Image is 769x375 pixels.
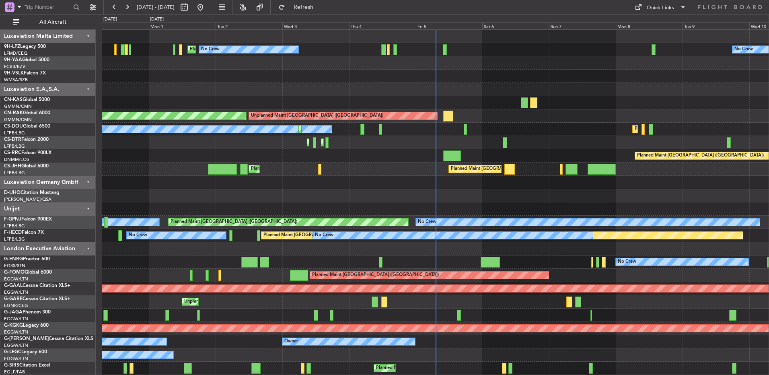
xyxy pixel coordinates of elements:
a: G-SIRSCitation Excel [4,363,50,368]
a: 9H-LPZLegacy 500 [4,44,46,49]
span: F-HECD [4,230,22,235]
div: Planned Maint [GEOGRAPHIC_DATA] ([GEOGRAPHIC_DATA]) [635,123,761,135]
div: Unplanned Maint [GEOGRAPHIC_DATA] ([GEOGRAPHIC_DATA]) [251,110,383,122]
button: Quick Links [631,1,690,14]
a: LFPB/LBG [4,170,25,176]
span: CN-KAS [4,97,23,102]
a: LFPB/LBG [4,236,25,242]
div: Tue 2 [216,22,282,29]
span: CN-RAK [4,111,23,115]
a: F-HECDFalcon 7X [4,230,44,235]
div: Owner [284,336,298,348]
div: Planned Maint [GEOGRAPHIC_DATA] ([GEOGRAPHIC_DATA]) [637,150,764,162]
div: Planned Maint [GEOGRAPHIC_DATA] ([GEOGRAPHIC_DATA]) [171,216,297,228]
a: G-ENRGPraetor 600 [4,257,50,262]
span: CS-DTR [4,137,21,142]
a: EGGW/LTN [4,329,28,335]
div: Mon 1 [149,22,216,29]
div: Mon 8 [616,22,683,29]
div: [DATE] [150,16,164,23]
div: Fri 5 [416,22,483,29]
div: Planned Maint [GEOGRAPHIC_DATA] (Ataturk) [323,136,419,148]
div: Planned Maint [GEOGRAPHIC_DATA] ([GEOGRAPHIC_DATA]) [301,123,428,135]
a: WMSA/SZB [4,77,28,83]
a: EGGW/LTN [4,356,28,362]
span: G-SIRS [4,363,19,368]
span: [DATE] - [DATE] [137,4,175,11]
a: CN-RAKGlobal 6000 [4,111,50,115]
a: G-GAALCessna Citation XLS+ [4,283,70,288]
a: 9H-VSLKFalcon 7X [4,71,46,76]
div: Sun 7 [549,22,616,29]
span: G-KGKG [4,323,23,328]
a: CS-RRCFalcon 900LX [4,150,51,155]
div: Quick Links [647,4,674,12]
a: LFPB/LBG [4,130,25,136]
span: G-GAAL [4,283,23,288]
div: No Crew [618,256,636,268]
a: G-LEGCLegacy 600 [4,350,47,354]
a: EGGW/LTN [4,289,28,295]
a: G-[PERSON_NAME]Cessna Citation XLS [4,336,93,341]
a: DNMM/LOS [4,157,29,163]
a: 9H-YAAGlobal 5000 [4,58,49,62]
a: EGGW/LTN [4,316,28,322]
a: EGSS/STN [4,263,25,269]
span: 9H-YAA [4,58,22,62]
a: LFPB/LBG [4,223,25,229]
a: FCBB/BZV [4,64,25,70]
div: Unplanned Maint [PERSON_NAME] [184,296,257,308]
span: G-JAGA [4,310,23,315]
span: G-LEGC [4,350,21,354]
span: D-IJHO [4,190,21,195]
input: Trip Number [25,1,71,13]
a: GMMN/CMN [4,117,32,123]
span: F-GPNJ [4,217,21,222]
span: CS-RRC [4,150,21,155]
button: All Aircraft [9,16,87,29]
a: G-FOMOGlobal 6000 [4,270,52,275]
a: CN-KASGlobal 5000 [4,97,50,102]
a: GMMN/CMN [4,103,32,109]
a: EGNR/CEG [4,303,28,309]
span: 9H-VSLK [4,71,24,76]
span: CS-JHH [4,164,21,169]
div: Sat 6 [482,22,549,29]
div: No Crew [201,43,220,56]
a: [PERSON_NAME]/QSA [4,196,51,202]
div: Planned Maint Nice ([GEOGRAPHIC_DATA]) [190,43,280,56]
div: Wed 3 [282,22,349,29]
a: EGLF/FAB [4,369,25,375]
span: G-GARE [4,297,23,301]
div: No Crew [418,216,436,228]
a: G-JAGAPhenom 300 [4,310,51,315]
a: CS-JHHGlobal 6000 [4,164,49,169]
a: G-KGKGLegacy 600 [4,323,49,328]
span: 9H-LPZ [4,44,20,49]
span: Refresh [287,4,321,10]
a: EGGW/LTN [4,276,28,282]
span: G-ENRG [4,257,23,262]
div: No Crew [315,229,333,241]
div: Planned Maint [GEOGRAPHIC_DATA] ([GEOGRAPHIC_DATA]) [263,229,390,241]
a: LFPB/LBG [4,143,25,149]
span: G-FOMO [4,270,25,275]
div: Planned Maint [GEOGRAPHIC_DATA] ([GEOGRAPHIC_DATA]) [376,362,503,374]
a: F-GPNJFalcon 900EX [4,217,52,222]
div: Planned Maint [GEOGRAPHIC_DATA] ([GEOGRAPHIC_DATA]) [451,163,578,175]
a: LFMD/CEQ [4,50,27,56]
div: No Crew [734,43,753,56]
div: Thu 4 [349,22,416,29]
div: [DATE] [103,16,117,23]
a: CS-DTRFalcon 2000 [4,137,49,142]
div: Sun 31 [82,22,149,29]
div: Planned Maint [GEOGRAPHIC_DATA] ([GEOGRAPHIC_DATA]) [251,163,378,175]
button: Refresh [275,1,323,14]
a: D-IJHOCitation Mustang [4,190,60,195]
div: Planned Maint [GEOGRAPHIC_DATA] ([GEOGRAPHIC_DATA]) [312,269,439,281]
span: All Aircraft [21,19,85,25]
div: No Crew [129,229,147,241]
span: CS-DOU [4,124,23,129]
a: CS-DOUGlobal 6500 [4,124,50,129]
div: Tue 9 [683,22,749,29]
